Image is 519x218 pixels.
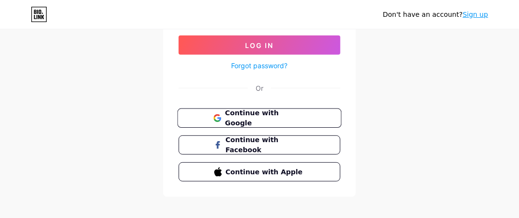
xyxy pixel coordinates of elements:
button: Continue with Google [177,109,341,128]
span: Continue with Apple [226,167,305,177]
button: Log In [179,36,340,55]
span: Continue with Google [225,108,305,129]
span: Log In [246,41,274,49]
a: Sign up [463,11,488,18]
span: Continue with Facebook [226,135,305,155]
a: Forgot password? [232,61,288,71]
a: Continue with Google [179,109,340,128]
button: Continue with Apple [179,162,340,182]
button: Continue with Facebook [179,135,340,155]
div: Don't have an account? [383,10,488,20]
div: Or [256,83,263,93]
